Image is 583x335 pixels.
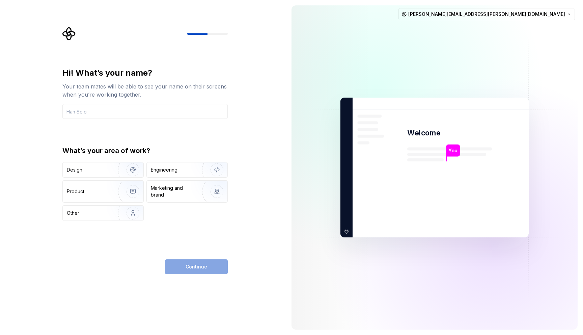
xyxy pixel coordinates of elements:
div: Design [67,166,82,173]
div: Product [67,188,84,195]
div: Other [67,210,79,216]
p: Welcome [407,128,440,138]
svg: Supernova Logo [62,27,76,41]
div: What’s your area of work? [62,146,228,155]
button: [PERSON_NAME][EMAIL_ADDRESS][PERSON_NAME][DOMAIN_NAME] [398,8,575,20]
div: Marketing and brand [151,185,196,198]
span: [PERSON_NAME][EMAIL_ADDRESS][PERSON_NAME][DOMAIN_NAME] [408,11,565,18]
div: Engineering [151,166,177,173]
p: You [448,147,457,154]
input: Han Solo [62,104,228,119]
div: Your team mates will be able to see your name on their screens when you’re working together. [62,82,228,99]
div: Hi! What’s your name? [62,68,228,78]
